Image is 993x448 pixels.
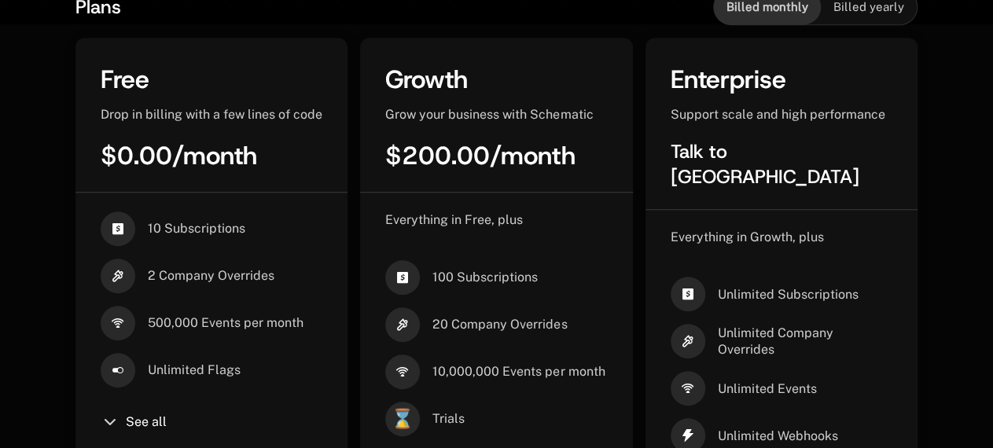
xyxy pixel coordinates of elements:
i: cashapp [671,277,705,311]
span: Enterprise [671,63,786,96]
span: $200.00 [385,139,490,172]
span: / month [490,139,575,172]
span: Unlimited Webhooks [718,428,838,445]
span: $0.00 [101,139,172,172]
span: 2 Company Overrides [148,267,274,285]
i: hammer [671,324,705,358]
span: Talk to [GEOGRAPHIC_DATA] [671,139,859,189]
i: signal [101,306,135,340]
i: hammer [101,259,135,293]
i: hammer [385,307,420,342]
span: 20 Company Overrides [432,316,567,333]
span: 500,000 Events per month [148,314,303,332]
i: chevron-down [101,413,120,431]
span: Unlimited Events [718,380,817,398]
span: Everything in Growth, plus [671,230,824,244]
i: cashapp [101,211,135,246]
span: 10,000,000 Events per month [432,363,605,380]
i: signal [385,354,420,389]
span: Grow your business with Schematic [385,107,593,122]
span: / month [172,139,257,172]
span: See all [126,416,167,428]
span: Unlimited Subscriptions [718,286,859,303]
span: Unlimited Flags [148,362,241,379]
i: signal [671,371,705,406]
span: 10 Subscriptions [148,220,245,237]
span: Support scale and high performance [671,107,885,122]
i: cashapp [385,260,420,295]
span: Free [101,63,149,96]
span: Drop in billing with a few lines of code [101,107,322,122]
span: Unlimited Company Overrides [718,325,892,358]
span: Growth [385,63,468,96]
span: 100 Subscriptions [432,269,538,286]
span: Trials [432,410,465,428]
span: Everything in Free, plus [385,212,523,227]
i: boolean-on [101,353,135,387]
span: ⌛ [385,402,420,436]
